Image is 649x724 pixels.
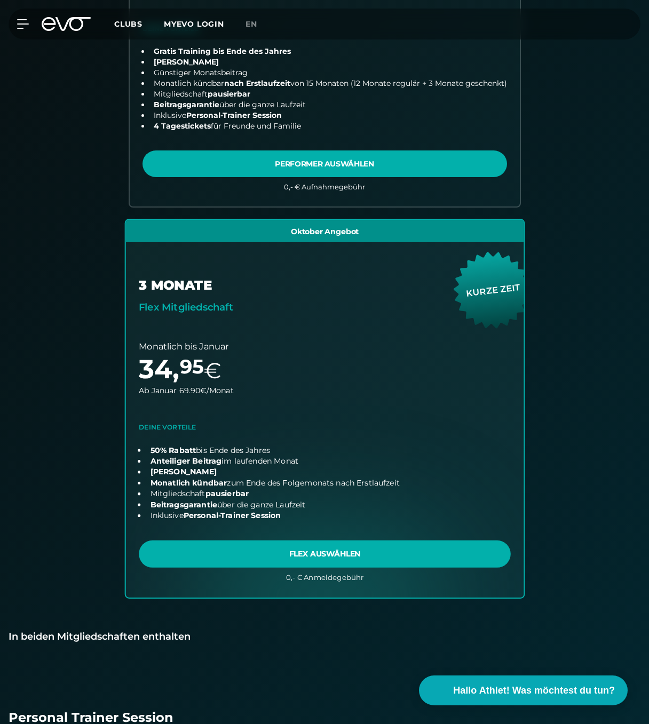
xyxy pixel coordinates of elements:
[114,19,143,29] span: Clubs
[246,19,257,29] span: en
[246,18,270,30] a: en
[164,19,224,29] a: MYEVO LOGIN
[114,19,164,29] a: Clubs
[9,629,640,644] div: In beiden Mitgliedschaften enthalten
[125,220,524,597] a: choose plan
[419,675,628,705] button: Hallo Athlet! Was möchtest du tun?
[453,683,615,698] span: Hallo Athlet! Was möchtest du tun?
